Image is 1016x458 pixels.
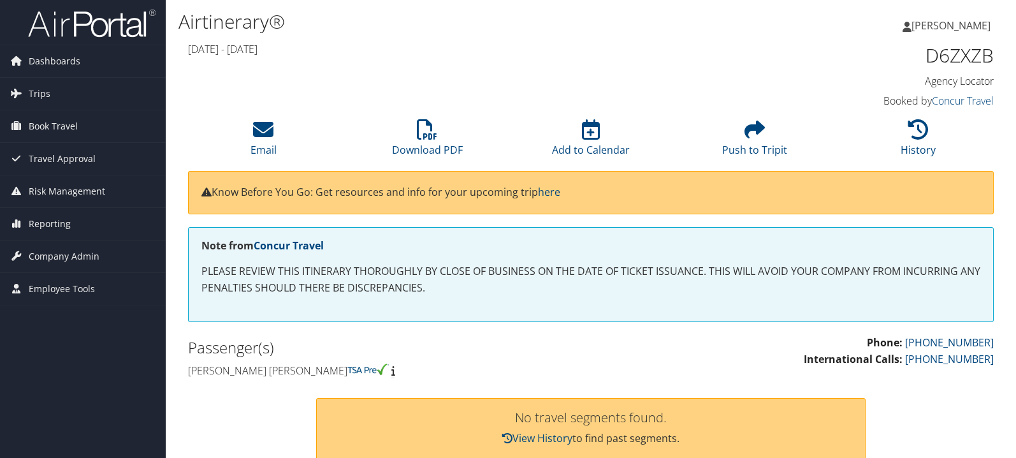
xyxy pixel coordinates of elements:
a: Download PDF [392,126,463,157]
a: [PHONE_NUMBER] [905,336,994,350]
strong: Note from [201,239,324,253]
a: Concur Travel [254,239,324,253]
p: Know Before You Go: Get resources and info for your upcoming trip [201,184,980,201]
a: Push to Tripit [722,126,787,157]
h2: Passenger(s) [188,337,581,358]
a: Email [250,126,277,157]
p: PLEASE REVIEW THIS ITINERARY THOROUGHLY BY CLOSE OF BUSINESS ON THE DATE OF TICKET ISSUANCE. THIS... [201,263,980,296]
span: Book Travel [29,110,78,142]
span: [PERSON_NAME] [911,18,991,33]
h4: [DATE] - [DATE] [188,42,788,56]
a: View History [502,431,572,445]
a: History [901,126,936,157]
h1: D6ZXZB [807,42,994,69]
strong: Phone: [867,336,903,350]
h4: Booked by [807,94,994,108]
a: [PERSON_NAME] [903,6,1003,45]
img: tsa-precheck.png [347,364,389,375]
span: Risk Management [29,175,105,207]
img: airportal-logo.png [28,8,156,38]
span: Trips [29,78,50,110]
a: here [538,185,560,199]
strong: International Calls: [804,352,903,366]
span: Dashboards [29,45,80,77]
h4: Agency Locator [807,74,994,88]
a: Add to Calendar [552,126,630,157]
span: Company Admin [29,240,99,272]
span: Travel Approval [29,143,96,175]
h3: No travel segments found. [330,411,853,424]
h1: Airtinerary® [178,8,729,35]
p: to find past segments. [330,431,853,447]
a: [PHONE_NUMBER] [905,352,994,366]
span: Reporting [29,208,71,240]
h4: [PERSON_NAME] [PERSON_NAME] [188,364,581,378]
a: Concur Travel [932,94,994,108]
span: Employee Tools [29,273,95,305]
